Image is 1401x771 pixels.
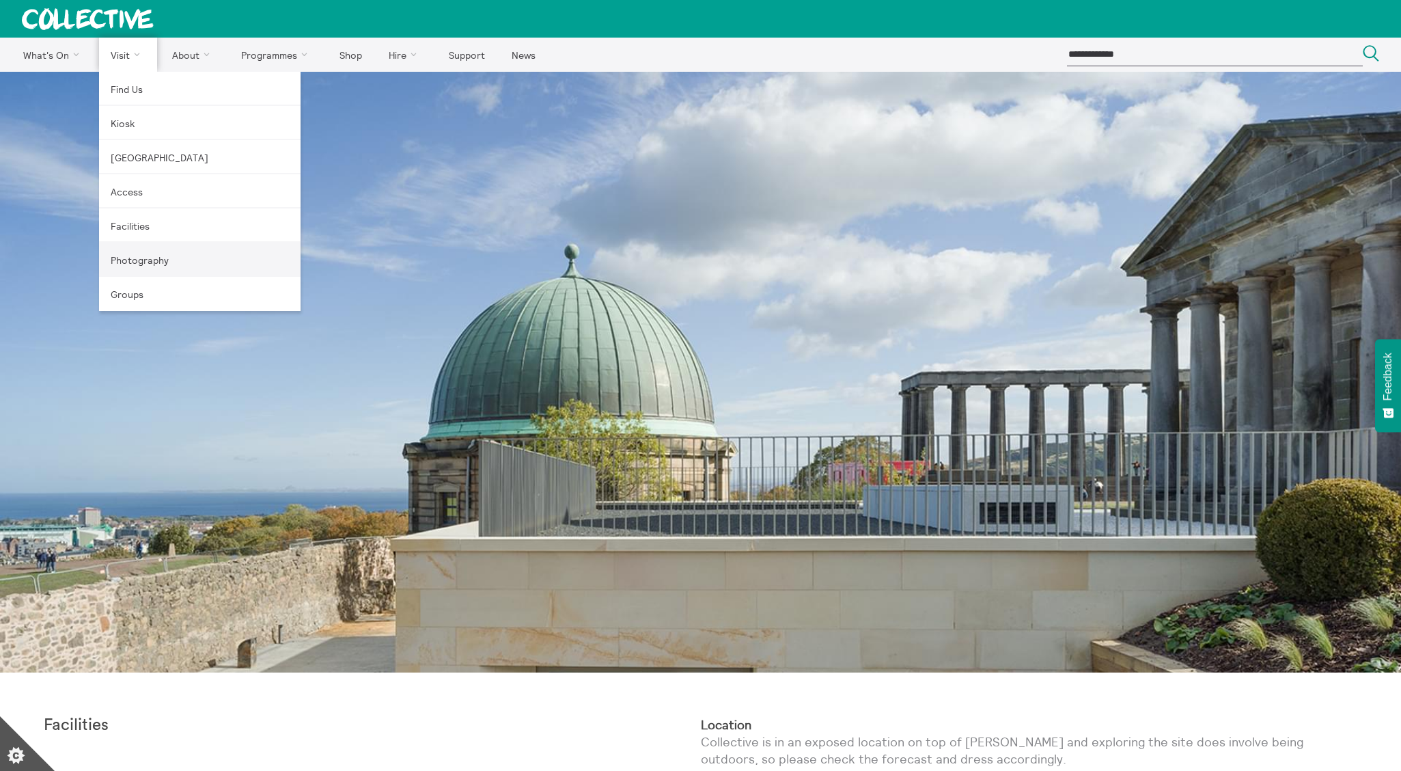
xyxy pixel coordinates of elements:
[701,717,751,733] strong: Location
[230,38,325,72] a: Programmes
[99,38,158,72] a: Visit
[99,277,301,311] a: Groups
[377,38,434,72] a: Hire
[1382,353,1394,401] span: Feedback
[99,106,301,140] a: Kiosk
[99,140,301,174] a: [GEOGRAPHIC_DATA]
[99,208,301,243] a: Facilities
[99,72,301,106] a: Find Us
[44,717,109,733] strong: Facilities
[499,38,547,72] a: News
[327,38,374,72] a: Shop
[1375,339,1401,432] button: Feedback - Show survey
[160,38,227,72] a: About
[11,38,96,72] a: What's On
[436,38,497,72] a: Support
[99,243,301,277] a: Photography
[99,174,301,208] a: Access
